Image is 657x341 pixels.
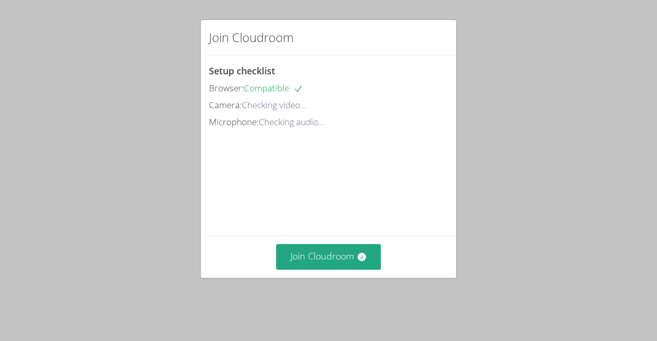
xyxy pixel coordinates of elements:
[209,99,242,111] span: Camera:
[209,82,244,94] span: Browser:
[209,65,275,77] span: Setup checklist
[209,116,259,128] span: Microphone:
[242,99,306,111] span: Checking video...
[209,28,294,47] h2: Join Cloudroom
[244,82,303,94] span: Compatible
[259,116,324,128] span: Checking audio...
[276,244,381,269] button: Join Cloudroom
